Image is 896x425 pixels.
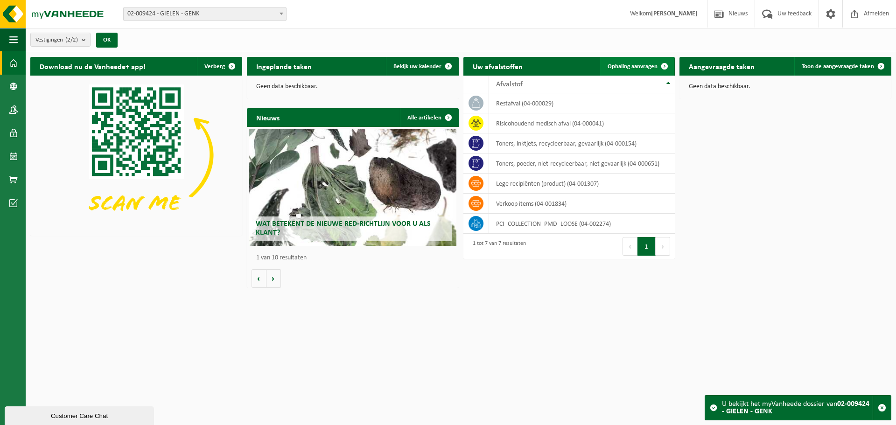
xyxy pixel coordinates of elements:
td: verkoop items (04-001834) [489,194,675,214]
iframe: chat widget [5,404,156,425]
button: Previous [623,237,637,256]
button: Verberg [197,57,241,76]
a: Ophaling aanvragen [600,57,674,76]
p: 1 van 10 resultaten [256,255,454,261]
span: Verberg [204,63,225,70]
p: Geen data beschikbaar. [256,84,449,90]
p: Geen data beschikbaar. [689,84,882,90]
span: Vestigingen [35,33,78,47]
h2: Aangevraagde taken [679,57,764,75]
span: 02-009424 - GIELEN - GENK [123,7,287,21]
span: Afvalstof [496,81,523,88]
div: U bekijkt het myVanheede dossier van [722,396,873,420]
a: Toon de aangevraagde taken [794,57,890,76]
h2: Uw afvalstoffen [463,57,532,75]
button: 1 [637,237,656,256]
button: Next [656,237,670,256]
td: risicohoudend medisch afval (04-000041) [489,113,675,133]
strong: 02-009424 - GIELEN - GENK [722,400,869,415]
a: Bekijk uw kalender [386,57,458,76]
td: toners, inktjets, recycleerbaar, gevaarlijk (04-000154) [489,133,675,153]
h2: Ingeplande taken [247,57,321,75]
td: PCI_COLLECTION_PMD_LOOSE (04-002274) [489,214,675,234]
strong: [PERSON_NAME] [651,10,698,17]
span: Bekijk uw kalender [393,63,441,70]
h2: Nieuws [247,108,289,126]
span: Ophaling aanvragen [608,63,658,70]
div: 1 tot 7 van 7 resultaten [468,236,526,257]
a: Alle artikelen [400,108,458,127]
button: Vorige [252,269,266,288]
count: (2/2) [65,37,78,43]
td: toners, poeder, niet-recycleerbaar, niet gevaarlijk (04-000651) [489,153,675,174]
span: Wat betekent de nieuwe RED-richtlijn voor u als klant? [256,220,431,237]
a: Wat betekent de nieuwe RED-richtlijn voor u als klant? [249,129,456,246]
button: Vestigingen(2/2) [30,33,91,47]
h2: Download nu de Vanheede+ app! [30,57,155,75]
button: Volgende [266,269,281,288]
span: Toon de aangevraagde taken [802,63,874,70]
img: Download de VHEPlus App [30,76,242,234]
td: restafval (04-000029) [489,93,675,113]
span: 02-009424 - GIELEN - GENK [124,7,286,21]
td: lege recipiënten (product) (04-001307) [489,174,675,194]
button: OK [96,33,118,48]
